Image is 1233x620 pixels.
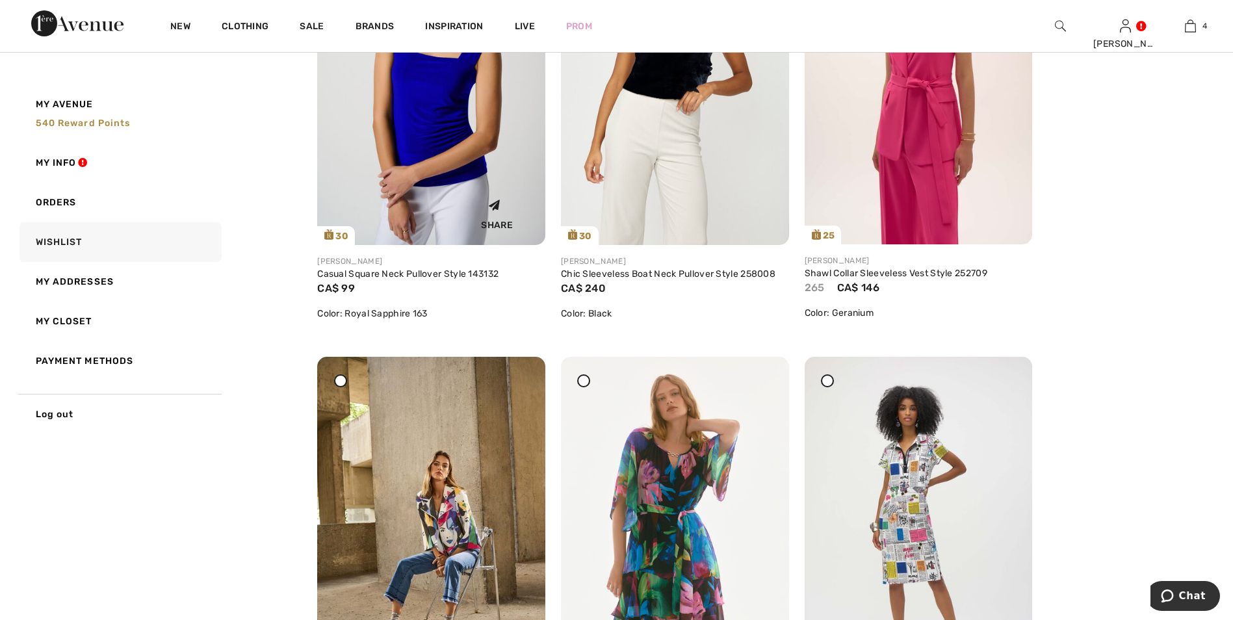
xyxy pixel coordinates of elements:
span: Inspiration [425,21,483,34]
a: Payment Methods [17,341,222,381]
span: CA$ 99 [317,282,355,294]
a: Prom [566,19,592,33]
div: Color: Royal Sapphire 163 [317,307,545,320]
span: CA$ 146 [837,281,879,294]
a: Log out [17,394,222,434]
a: Orders [17,183,222,222]
img: search the website [1055,18,1066,34]
a: Sale [300,21,324,34]
a: Chic Sleeveless Boat Neck Pullover Style 258008 [561,268,775,279]
a: 4 [1158,18,1222,34]
div: Share [458,189,536,235]
div: Color: Geranium [805,306,1033,320]
div: [PERSON_NAME] [317,255,545,267]
div: Color: Black [561,307,789,320]
img: My Bag [1185,18,1196,34]
img: My Info [1120,18,1131,34]
a: My Info [17,143,222,183]
span: CA$ 240 [561,282,606,294]
a: Wishlist [17,222,222,262]
img: 1ère Avenue [31,10,123,36]
span: 265 [805,281,825,294]
span: My Avenue [36,97,94,111]
span: 4 [1202,20,1207,32]
a: Live [515,19,535,33]
iframe: Opens a widget where you can chat to one of our agents [1150,581,1220,614]
div: [PERSON_NAME] [805,255,1033,266]
span: 540 Reward points [36,118,131,129]
a: Brands [356,21,395,34]
a: New [170,21,190,34]
div: [PERSON_NAME] [1093,37,1157,51]
a: My Addresses [17,262,222,302]
a: Shawl Collar Sleeveless Vest Style 252709 [805,268,987,279]
a: Sign In [1120,19,1131,32]
a: Casual Square Neck Pullover Style 143132 [317,268,499,279]
div: [PERSON_NAME] [561,255,789,267]
a: My Closet [17,302,222,341]
a: Clothing [222,21,268,34]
